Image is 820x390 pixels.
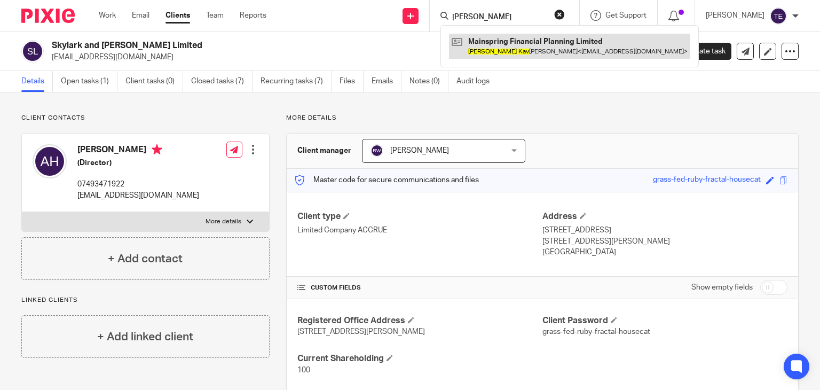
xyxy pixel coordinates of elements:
img: svg%3E [21,40,44,63]
a: Team [206,10,224,21]
a: Closed tasks (7) [191,71,253,92]
img: svg%3E [770,7,787,25]
h3: Client manager [297,145,351,156]
p: Limited Company ACCRUE [297,225,542,236]
h4: Registered Office Address [297,315,542,326]
p: 07493471922 [77,179,199,190]
p: Linked clients [21,296,270,305]
label: Show empty fields [691,282,753,293]
a: Files [340,71,364,92]
button: Clear [554,9,565,20]
a: Emails [372,71,401,92]
span: Get Support [605,12,646,19]
span: grass-fed-ruby-fractal-housecat [542,328,650,336]
h4: Address [542,211,787,222]
p: [PERSON_NAME] [706,10,764,21]
h2: Skylark and [PERSON_NAME] Limited [52,40,533,51]
p: [GEOGRAPHIC_DATA] [542,247,787,258]
a: Notes (0) [409,71,448,92]
p: Master code for secure communications and files [295,175,479,185]
h5: (Director) [77,158,199,168]
h4: + Add linked client [97,329,193,345]
span: [PERSON_NAME] [390,147,449,154]
h4: [PERSON_NAME] [77,144,199,158]
a: Recurring tasks (7) [261,71,332,92]
h4: + Add contact [108,251,183,267]
a: Details [21,71,53,92]
p: [STREET_ADDRESS][PERSON_NAME] [542,236,787,247]
i: Primary [152,144,162,155]
a: Create task [669,43,731,60]
p: [STREET_ADDRESS] [542,225,787,236]
a: Audit logs [456,71,498,92]
img: svg%3E [33,144,67,178]
h4: Client Password [542,315,787,326]
h4: CUSTOM FIELDS [297,284,542,292]
a: Email [132,10,149,21]
a: Open tasks (1) [61,71,117,92]
p: More details [206,217,241,226]
input: Search [451,13,547,22]
p: More details [286,114,799,122]
div: grass-fed-ruby-fractal-housecat [653,174,761,186]
a: Clients [165,10,190,21]
span: 100 [297,366,310,374]
h4: Current Shareholding [297,353,542,364]
a: Reports [240,10,266,21]
p: [EMAIL_ADDRESS][DOMAIN_NAME] [77,190,199,201]
img: Pixie [21,9,75,23]
h4: Client type [297,211,542,222]
a: Work [99,10,116,21]
p: Client contacts [21,114,270,122]
img: svg%3E [370,144,383,157]
span: [STREET_ADDRESS][PERSON_NAME] [297,328,425,336]
p: [EMAIL_ADDRESS][DOMAIN_NAME] [52,52,653,63]
a: Client tasks (0) [125,71,183,92]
